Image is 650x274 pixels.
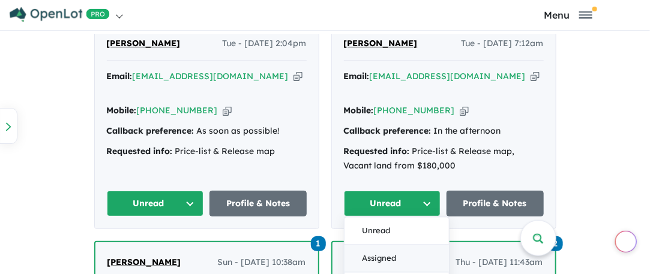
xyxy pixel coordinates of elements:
[311,234,326,251] a: 1
[344,37,418,51] a: [PERSON_NAME]
[223,104,232,117] button: Copy
[107,144,307,159] div: Price-list & Release map
[344,125,432,136] strong: Callback preference:
[107,257,181,267] span: [PERSON_NAME]
[223,37,307,51] span: Tue - [DATE] 2:04pm
[293,70,302,83] button: Copy
[133,71,289,82] a: [EMAIL_ADDRESS][DOMAIN_NAME]
[10,7,110,22] img: Openlot PRO Logo White
[218,255,306,270] span: Sun - [DATE] 10:38am
[107,124,307,138] div: As soon as possible!
[137,105,218,116] a: [PHONE_NUMBER]
[107,255,181,270] a: [PERSON_NAME]
[460,104,469,117] button: Copy
[344,71,370,82] strong: Email:
[344,124,544,138] div: In the afternoon
[462,37,544,51] span: Tue - [DATE] 7:12am
[370,71,526,82] a: [EMAIL_ADDRESS][DOMAIN_NAME]
[311,236,326,251] span: 1
[107,191,204,216] button: Unread
[344,191,441,216] button: Unread
[345,218,449,245] button: Unread
[531,70,540,83] button: Copy
[344,105,374,116] strong: Mobile:
[107,146,173,156] strong: Requested info:
[107,105,137,116] strong: Mobile:
[447,191,544,216] a: Profile & Notes
[344,144,544,173] div: Price-list & Release map, Vacant land from $180,000
[344,38,418,49] span: [PERSON_NAME]
[209,191,307,216] a: Profile & Notes
[107,71,133,82] strong: Email:
[345,245,449,273] button: Assigned
[489,9,647,20] button: Toggle navigation
[107,38,181,49] span: [PERSON_NAME]
[107,125,194,136] strong: Callback preference:
[344,146,410,156] strong: Requested info:
[107,37,181,51] a: [PERSON_NAME]
[456,255,543,270] span: Thu - [DATE] 11:43am
[374,105,455,116] a: [PHONE_NUMBER]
